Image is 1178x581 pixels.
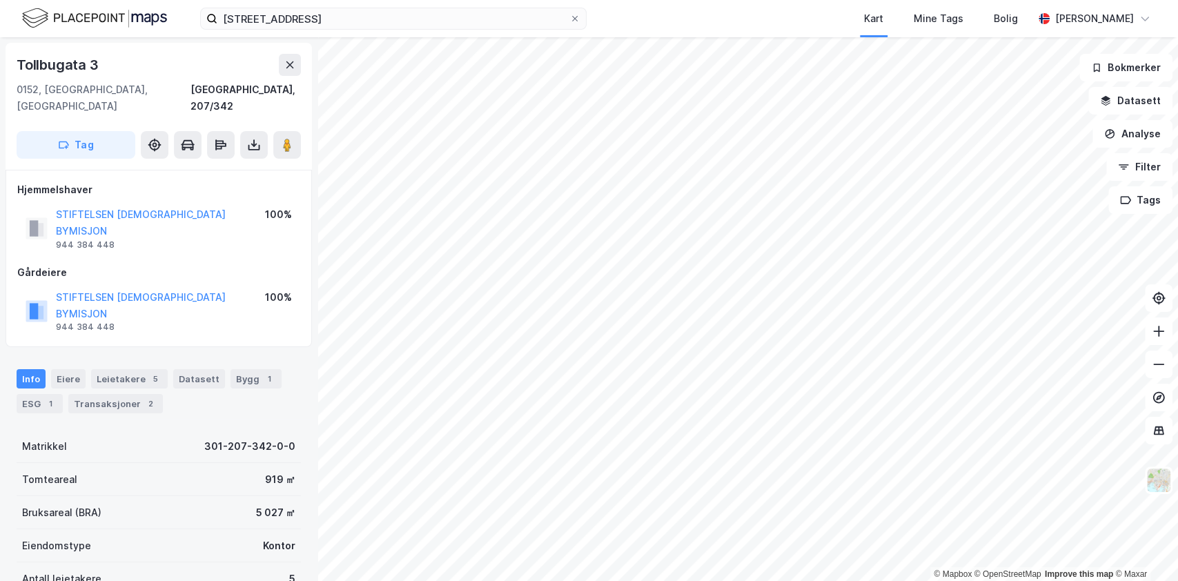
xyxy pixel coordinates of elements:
div: Bygg [230,369,282,388]
div: 100% [265,206,292,223]
div: Info [17,369,46,388]
img: Z [1146,467,1172,493]
button: Tag [17,131,135,159]
div: Gårdeiere [17,264,300,281]
button: Tags [1108,186,1172,214]
div: 2 [144,397,157,411]
button: Bokmerker [1079,54,1172,81]
div: Tollbugata 3 [17,54,101,76]
div: ESG [17,394,63,413]
div: 944 384 448 [56,322,115,333]
div: 301-207-342-0-0 [204,438,295,455]
div: Datasett [173,369,225,388]
div: 944 384 448 [56,239,115,250]
iframe: Chat Widget [1109,515,1178,581]
a: OpenStreetMap [974,569,1041,579]
div: [PERSON_NAME] [1055,10,1134,27]
input: Søk på adresse, matrikkel, gårdeiere, leietakere eller personer [217,8,569,29]
div: Leietakere [91,369,168,388]
div: Transaksjoner [68,394,163,413]
button: Filter [1106,153,1172,181]
div: 0152, [GEOGRAPHIC_DATA], [GEOGRAPHIC_DATA] [17,81,190,115]
div: Kontrollprogram for chat [1109,515,1178,581]
div: 1 [43,397,57,411]
div: Eiere [51,369,86,388]
img: logo.f888ab2527a4732fd821a326f86c7f29.svg [22,6,167,30]
div: 5 [148,372,162,386]
div: 919 ㎡ [265,471,295,488]
a: Mapbox [934,569,972,579]
div: Eiendomstype [22,538,91,554]
div: [GEOGRAPHIC_DATA], 207/342 [190,81,301,115]
a: Improve this map [1045,569,1113,579]
button: Analyse [1092,120,1172,148]
div: Bruksareal (BRA) [22,504,101,521]
div: Hjemmelshaver [17,181,300,198]
div: Tomteareal [22,471,77,488]
div: Bolig [994,10,1018,27]
div: Kart [864,10,883,27]
div: Mine Tags [914,10,963,27]
button: Datasett [1088,87,1172,115]
div: 5 027 ㎡ [256,504,295,521]
div: 100% [265,289,292,306]
div: Matrikkel [22,438,67,455]
div: 1 [262,372,276,386]
div: Kontor [263,538,295,554]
